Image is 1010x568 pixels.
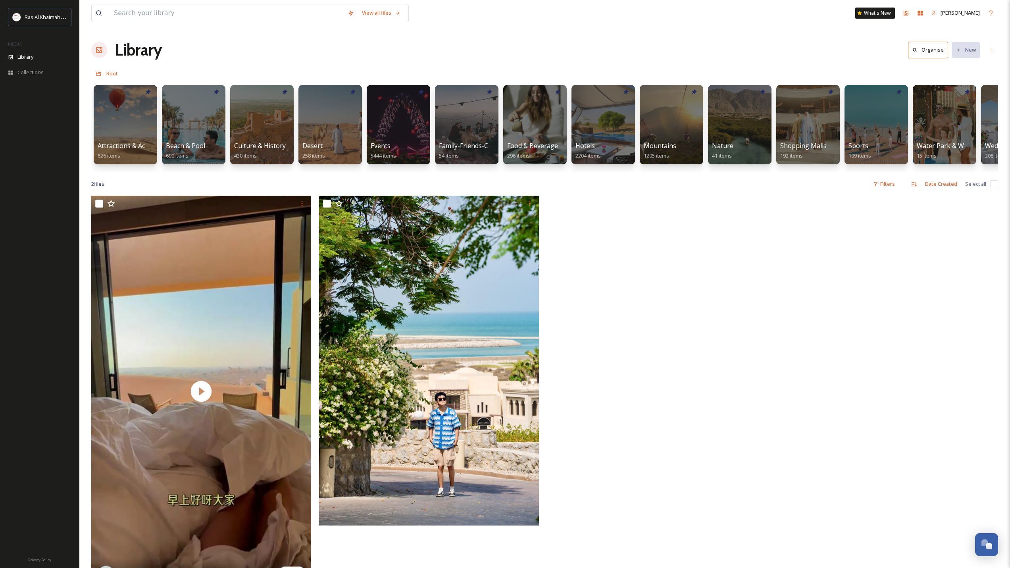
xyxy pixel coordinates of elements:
[780,141,827,150] span: Shopping Malls
[975,533,998,556] button: Open Chat
[166,141,205,150] span: Beach & Pool
[965,180,986,188] span: Select all
[358,5,404,21] a: View all files
[921,176,961,192] div: Date Created
[855,8,895,19] a: What's New
[952,42,980,58] button: New
[98,141,164,150] span: Attractions & Activities
[985,152,1008,159] span: 208 items
[908,42,948,58] button: Organise
[115,38,162,62] a: Library
[644,142,676,159] a: Mountains1205 items
[371,152,396,159] span: 5444 items
[848,152,871,159] span: 109 items
[780,152,803,159] span: 192 items
[234,142,286,159] a: Culture & History430 items
[917,142,995,159] a: Water Park & Water Slides15 items
[712,141,733,150] span: Nature
[575,141,595,150] span: Hotels
[780,142,827,159] a: Shopping Malls192 items
[98,142,164,159] a: Attractions & Activities626 items
[106,70,118,77] span: Root
[507,141,558,150] span: Food & Beverage
[17,69,44,76] span: Collections
[302,152,325,159] span: 258 items
[917,141,995,150] span: Water Park & Water Slides
[371,141,391,150] span: Events
[319,196,539,526] img: ext_1756993660.638413_867333965@qq.com-DSC05907.jpeg
[941,9,980,16] span: [PERSON_NAME]
[8,41,22,47] span: MEDIA
[371,142,396,159] a: Events5444 items
[25,13,137,21] span: Ras Al Khaimah Tourism Development Authority
[712,152,732,159] span: 41 items
[28,557,51,562] span: Privacy Policy
[439,142,521,159] a: Family-Friends-Couple-Solo54 items
[927,5,984,21] a: [PERSON_NAME]
[13,13,21,21] img: Logo_RAKTDA_RGB-01.png
[110,4,344,22] input: Search your library
[507,142,558,159] a: Food & Beverage296 items
[848,141,868,150] span: Sports
[848,142,871,159] a: Sports109 items
[917,152,937,159] span: 15 items
[575,152,601,159] span: 2204 items
[644,141,676,150] span: Mountains
[507,152,530,159] span: 296 items
[439,152,459,159] span: 54 items
[166,142,205,159] a: Beach & Pool690 items
[575,142,601,159] a: Hotels2204 items
[302,142,325,159] a: Desert258 items
[644,152,669,159] span: 1205 items
[28,555,51,564] a: Privacy Policy
[869,176,899,192] div: Filters
[234,152,257,159] span: 430 items
[439,141,521,150] span: Family-Friends-Couple-Solo
[106,69,118,78] a: Root
[166,152,189,159] span: 690 items
[302,141,323,150] span: Desert
[98,152,120,159] span: 626 items
[91,180,104,188] span: 2 file s
[17,53,33,61] span: Library
[712,142,733,159] a: Nature41 items
[234,141,286,150] span: Culture & History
